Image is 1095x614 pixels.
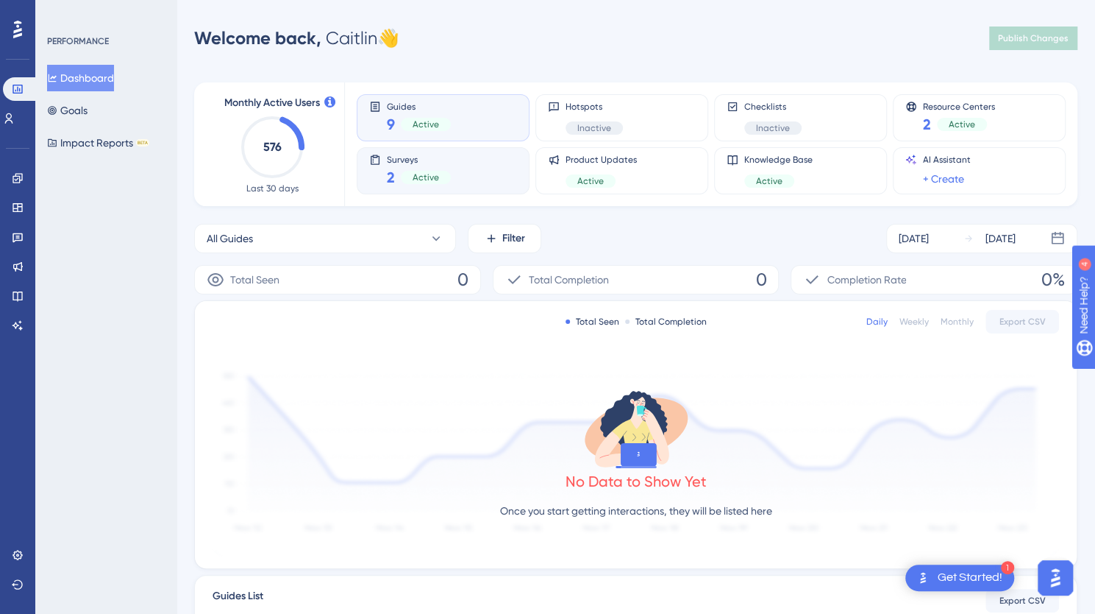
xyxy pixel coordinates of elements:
[224,94,320,112] span: Monthly Active Users
[47,130,149,156] button: Impact ReportsBETA
[999,316,1046,328] span: Export CSV
[1001,561,1014,574] div: 1
[941,316,974,328] div: Monthly
[756,122,790,134] span: Inactive
[387,101,451,111] span: Guides
[949,119,975,130] span: Active
[207,230,253,247] span: All Guides
[827,271,906,289] span: Completion Rate
[938,570,1002,586] div: Get Started!
[246,183,299,194] span: Last 30 days
[923,114,931,135] span: 2
[914,569,932,587] img: launcher-image-alternative-text
[566,316,619,328] div: Total Seen
[755,268,766,292] span: 0
[387,154,451,164] span: Surveys
[213,587,263,614] span: Guides List
[923,154,971,166] span: AI Assistant
[35,4,92,21] span: Need Help?
[866,316,888,328] div: Daily
[985,230,1016,247] div: [DATE]
[577,122,611,134] span: Inactive
[47,65,114,91] button: Dashboard
[457,268,468,292] span: 0
[744,101,802,113] span: Checklists
[899,230,929,247] div: [DATE]
[566,154,637,166] span: Product Updates
[263,140,282,154] text: 576
[923,101,995,111] span: Resource Centers
[529,271,609,289] span: Total Completion
[1033,556,1077,600] iframe: UserGuiding AI Assistant Launcher
[194,224,456,253] button: All Guides
[577,175,604,187] span: Active
[194,27,321,49] span: Welcome back,
[230,271,279,289] span: Total Seen
[999,595,1046,607] span: Export CSV
[899,316,929,328] div: Weekly
[998,32,1069,44] span: Publish Changes
[566,471,707,492] div: No Data to Show Yet
[194,27,399,50] div: Caitlin 👋
[985,310,1059,334] button: Export CSV
[1041,268,1065,292] span: 0%
[500,502,772,520] p: Once you start getting interactions, they will be listed here
[413,172,439,183] span: Active
[985,589,1059,613] button: Export CSV
[989,27,1077,50] button: Publish Changes
[756,175,782,187] span: Active
[136,139,149,147] div: BETA
[47,97,88,124] button: Goals
[413,119,439,130] span: Active
[387,114,395,135] span: 9
[625,316,707,328] div: Total Completion
[468,224,541,253] button: Filter
[47,35,109,47] div: PERFORMANCE
[744,154,813,166] span: Knowledge Base
[566,101,623,113] span: Hotspots
[102,7,107,19] div: 4
[905,565,1014,591] div: Open Get Started! checklist, remaining modules: 1
[923,170,964,188] a: + Create
[387,167,395,188] span: 2
[502,230,525,247] span: Filter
